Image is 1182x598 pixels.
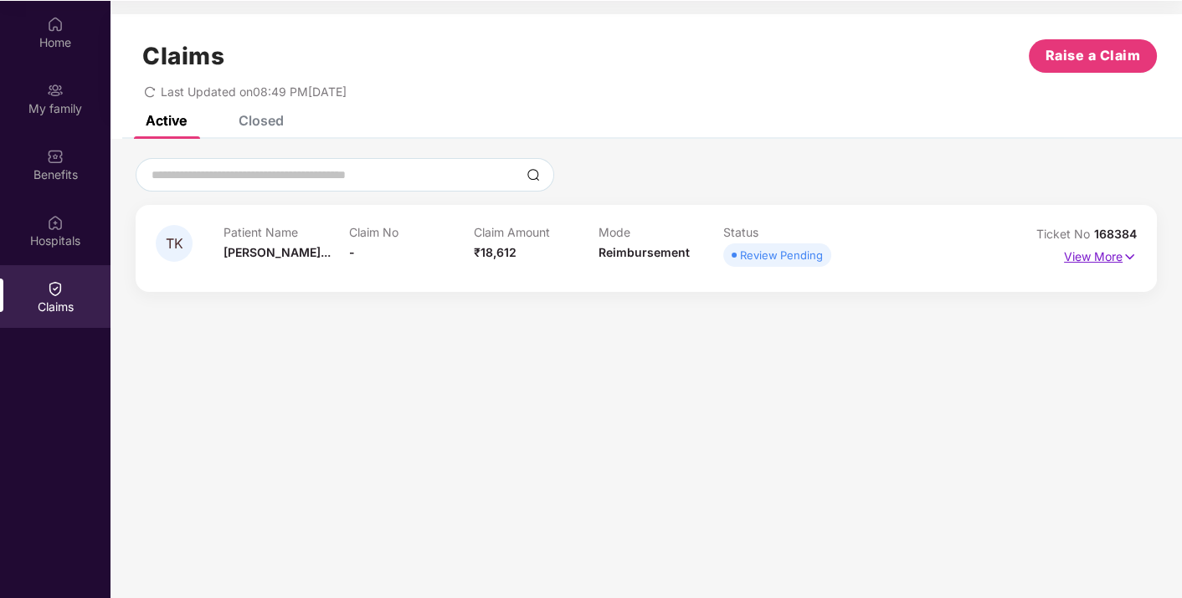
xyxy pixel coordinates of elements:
span: Last Updated on 08:49 PM[DATE] [161,84,347,99]
div: Closed [239,112,284,129]
p: Claim Amount [474,225,599,239]
p: Claim No [349,225,474,239]
img: svg+xml;base64,PHN2ZyB3aWR0aD0iMjAiIGhlaWdodD0iMjAiIHZpZXdCb3g9IjAgMCAyMCAyMCIgZmlsbD0ibm9uZSIgeG... [47,82,64,99]
span: Ticket No [1036,227,1094,241]
span: 168384 [1094,227,1137,241]
img: svg+xml;base64,PHN2ZyBpZD0iQmVuZWZpdHMiIHhtbG5zPSJodHRwOi8vd3d3LnczLm9yZy8yMDAwL3N2ZyIgd2lkdGg9Ij... [47,148,64,165]
span: redo [144,84,156,99]
img: svg+xml;base64,PHN2ZyBpZD0iU2VhcmNoLTMyeDMyIiB4bWxucz0iaHR0cDovL3d3dy53My5vcmcvMjAwMC9zdmciIHdpZH... [527,168,540,181]
p: Status [723,225,848,239]
img: svg+xml;base64,PHN2ZyB4bWxucz0iaHR0cDovL3d3dy53My5vcmcvMjAwMC9zdmciIHdpZHRoPSIxNyIgaGVpZ2h0PSIxNy... [1123,248,1137,266]
p: Mode [599,225,723,239]
span: [PERSON_NAME]... [224,245,331,259]
button: Raise a Claim [1029,39,1157,73]
h1: Claims [142,42,224,70]
span: - [349,245,355,259]
p: Patient Name [224,225,348,239]
img: svg+xml;base64,PHN2ZyBpZD0iSG9tZSIgeG1sbnM9Imh0dHA6Ly93d3cudzMub3JnLzIwMDAvc3ZnIiB3aWR0aD0iMjAiIG... [47,16,64,33]
span: Reimbursement [599,245,690,259]
img: svg+xml;base64,PHN2ZyBpZD0iSG9zcGl0YWxzIiB4bWxucz0iaHR0cDovL3d3dy53My5vcmcvMjAwMC9zdmciIHdpZHRoPS... [47,214,64,231]
div: Review Pending [740,247,823,263]
div: Active [146,112,187,129]
span: ₹18,612 [474,245,516,259]
img: svg+xml;base64,PHN2ZyBpZD0iQ2xhaW0iIHhtbG5zPSJodHRwOi8vd3d3LnczLm9yZy8yMDAwL3N2ZyIgd2lkdGg9IjIwIi... [47,280,64,297]
span: TK [166,237,183,251]
span: Raise a Claim [1046,45,1141,66]
p: View More [1064,243,1137,266]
